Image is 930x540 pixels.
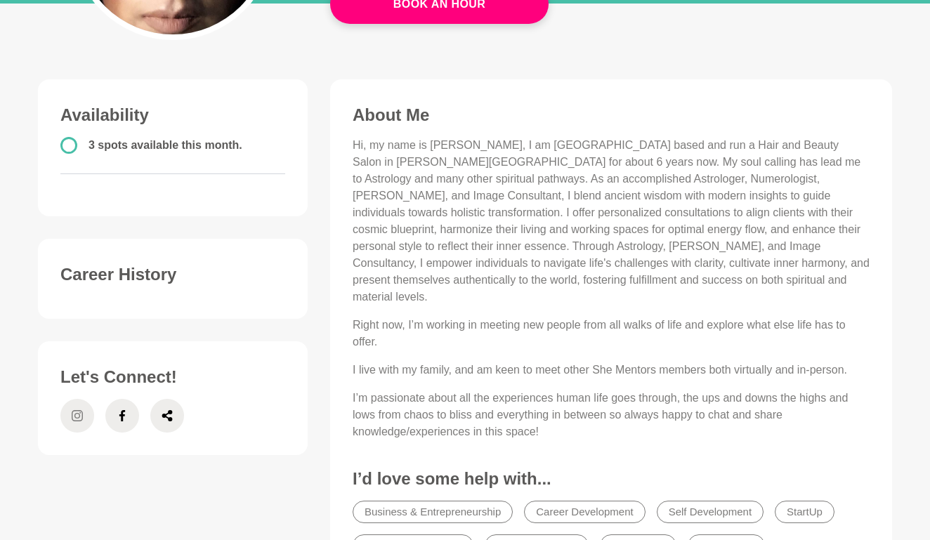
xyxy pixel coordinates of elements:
[60,367,285,388] h3: Let's Connect!
[150,399,184,433] a: Share
[105,399,139,433] a: Facebook
[60,399,94,433] a: Instagram
[353,317,870,350] p: Right now, I’m working in meeting new people from all walks of life and explore what else life ha...
[89,139,242,151] span: 3 spots available this month.
[353,468,870,489] h3: I’d love some help with...
[60,264,285,285] h3: Career History
[353,390,870,440] p: I’m passionate about all the experiences human life goes through, the ups and downs the highs and...
[353,137,870,305] p: Hi, my name is [PERSON_NAME], I am [GEOGRAPHIC_DATA] based and run a Hair and Beauty Salon in [PE...
[353,105,870,126] h3: About Me
[353,362,870,378] p: I live with my family, and am keen to meet other She Mentors members both virtually and in-person.
[60,105,285,126] h3: Availability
